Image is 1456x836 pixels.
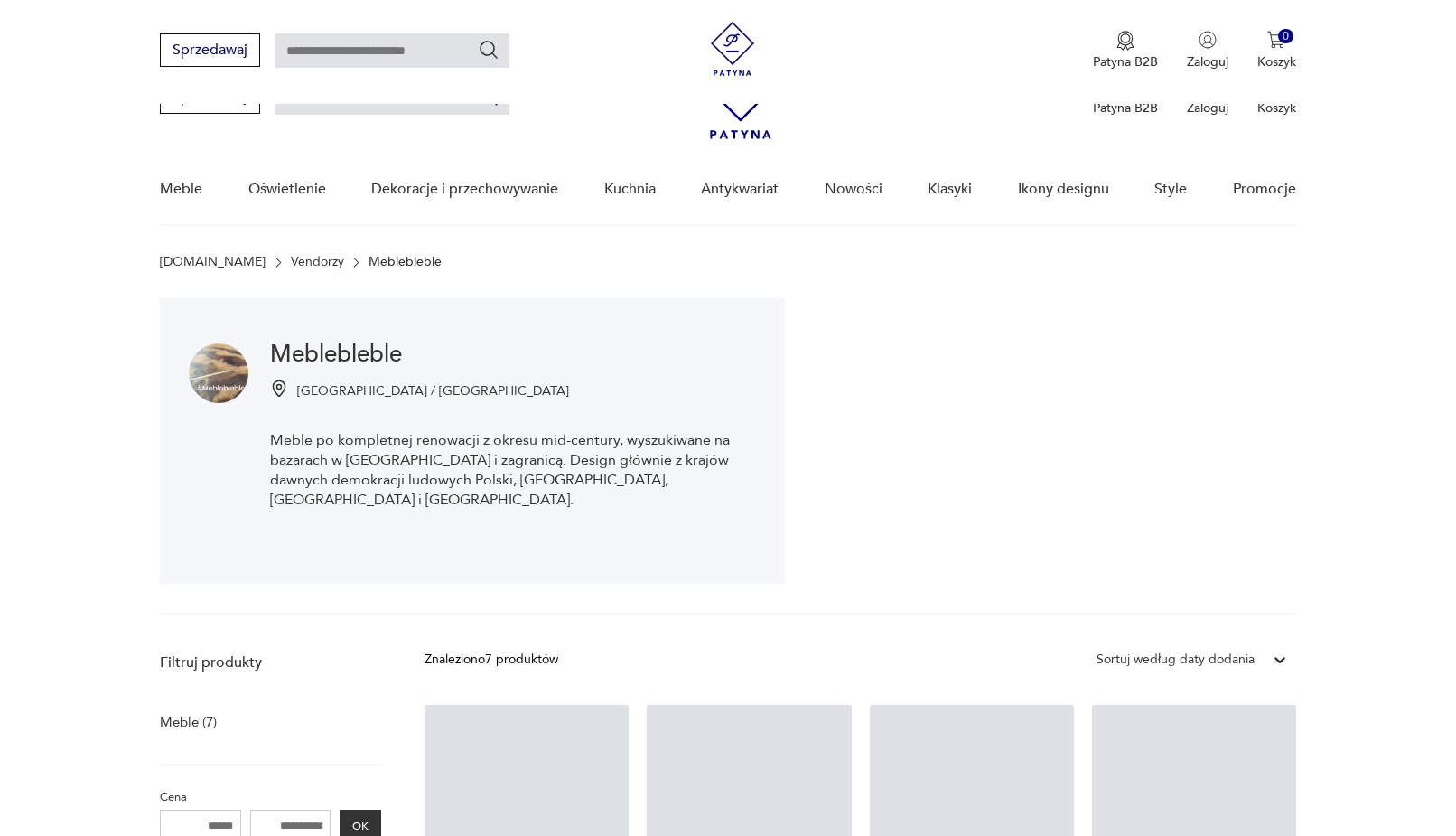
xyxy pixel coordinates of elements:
[160,787,381,807] p: Cena
[825,155,882,224] a: Nowości
[1093,31,1158,70] a: Ikona medaluPatyna B2B
[701,155,779,224] a: Antykwariat
[270,380,288,398] img: Ikonka pinezki mapy
[291,255,344,269] a: Vendorzy
[1187,53,1228,70] p: Zaloguj
[270,430,756,510] p: Meble po kompletnej renowacji z okresu mid-century, wyszukiwane na bazarach w [GEOGRAPHIC_DATA] i...
[928,155,972,224] a: Klasyki
[160,45,260,58] a: Sprzedawaj
[160,92,260,105] a: Sprzedawaj
[1257,99,1296,117] p: Koszyk
[1257,53,1296,70] p: Koszyk
[1154,155,1187,224] a: Style
[248,155,326,224] a: Oświetlenie
[189,343,248,403] img: Meblebleble
[1187,99,1228,117] p: Zaloguj
[425,650,558,670] div: Znaleziono 7 produktów
[705,22,760,76] img: Patyna - sklep z meblami i dekoracjami vintage
[1233,155,1296,224] a: Promocje
[160,255,266,269] a: [DOMAIN_NAME]
[1093,99,1158,117] p: Patyna B2B
[270,343,756,365] h1: Meblebleble
[371,155,558,224] a: Dekoracje i przechowywanie
[1267,31,1285,49] img: Ikona koszyka
[160,33,260,67] button: Sprzedawaj
[785,298,1296,584] img: Meblebleble
[1199,31,1217,49] img: Ikonka użytkownika
[1093,53,1158,70] p: Patyna B2B
[160,709,217,735] a: Meble (7)
[1187,31,1228,70] button: Zaloguj
[297,382,569,399] p: [GEOGRAPHIC_DATA] / [GEOGRAPHIC_DATA]
[1257,31,1296,70] button: 0Koszyk
[478,39,499,61] button: Szukaj
[1018,155,1109,224] a: Ikony designu
[1097,650,1255,670] div: Sortuj według daty dodania
[160,653,381,672] p: Filtruj produkty
[1116,31,1134,51] img: Ikona medalu
[1278,29,1293,44] div: 0
[369,255,442,269] p: Meblebleble
[1093,31,1158,70] button: Patyna B2B
[604,155,656,224] a: Kuchnia
[160,155,202,224] a: Meble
